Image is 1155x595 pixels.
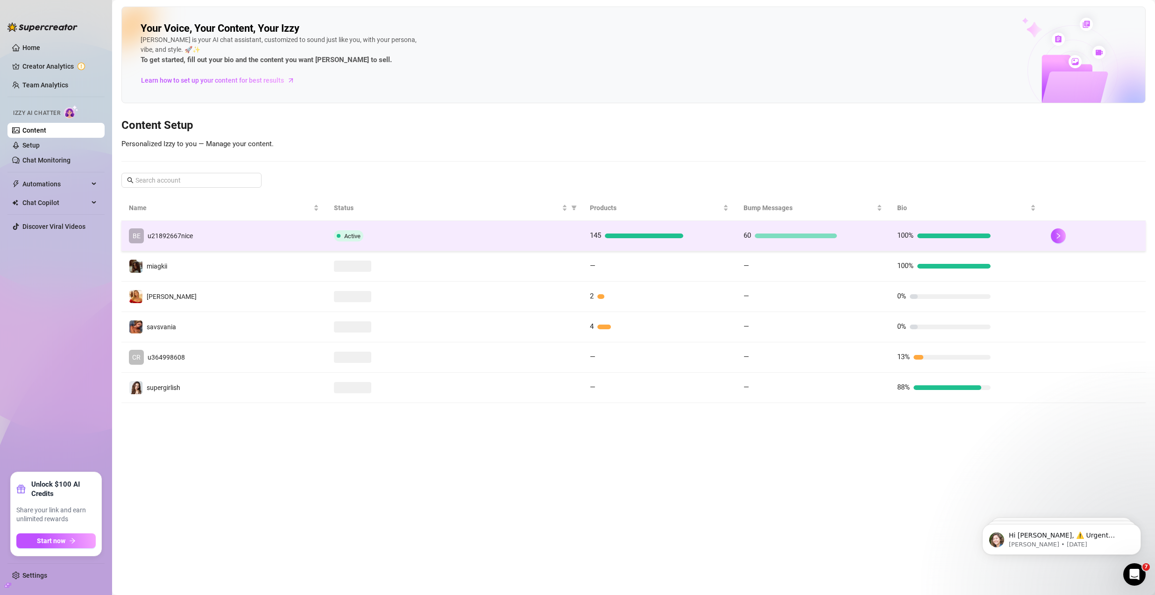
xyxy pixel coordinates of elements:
span: gift [16,484,26,494]
div: [PERSON_NAME] is your AI chat assistant, customized to sound just like you, with your persona, vi... [141,35,421,66]
span: 0% [897,292,906,300]
span: Name [129,203,312,213]
span: search [127,177,134,184]
button: Start nowarrow-right [16,533,96,548]
img: mikayla_demaiter [129,290,142,303]
button: right [1051,228,1066,243]
span: u364998608 [148,354,185,361]
span: 100% [897,262,914,270]
span: 100% [897,231,914,240]
span: Status [334,203,560,213]
span: Chat Copilot [22,195,89,210]
span: 2 [590,292,594,300]
a: Chat Monitoring [22,156,71,164]
a: Home [22,44,40,51]
span: — [744,322,749,331]
img: savsvania [129,320,142,333]
a: Team Analytics [22,81,68,89]
span: — [744,383,749,391]
span: Active [344,233,361,240]
span: — [590,262,595,270]
th: Bio [890,195,1043,221]
span: — [590,383,595,391]
h2: Your Voice, Your Content, Your Izzy [141,22,299,35]
span: 13% [897,353,910,361]
span: — [590,353,595,361]
span: [PERSON_NAME] [147,293,197,300]
img: Chat Copilot [12,199,18,206]
span: Start now [37,537,65,545]
span: savsvania [147,323,176,331]
span: Personalized Izzy to you — Manage your content. [121,140,274,148]
span: 88% [897,383,910,391]
th: Name [121,195,326,221]
a: Creator Analytics exclamation-circle [22,59,97,74]
a: Settings [22,572,47,579]
iframe: Intercom notifications message [968,504,1155,570]
span: Automations [22,177,89,191]
strong: Unlock $100 AI Credits [31,480,96,498]
strong: To get started, fill out your bio and the content you want [PERSON_NAME] to sell. [141,56,392,64]
th: Bump Messages [736,195,890,221]
span: CR [132,352,141,362]
span: Bio [897,203,1028,213]
a: Learn how to set up your content for best results [141,73,302,88]
span: filter [571,205,577,211]
img: miagkii [129,260,142,273]
span: BE [133,231,141,241]
span: build [5,582,11,588]
span: — [744,292,749,300]
span: supergirlish [147,384,180,391]
span: — [744,353,749,361]
span: 60 [744,231,751,240]
iframe: Intercom live chat [1123,563,1146,586]
span: arrow-right [69,538,76,544]
img: AI Chatter [64,105,78,119]
span: filter [569,201,579,215]
span: miagkii [147,262,167,270]
span: 4 [590,322,594,331]
span: thunderbolt [12,180,20,188]
img: ai-chatter-content-library-cLFOSyPT.png [1000,7,1145,103]
span: Products [590,203,721,213]
input: Search account [135,175,248,185]
span: Share your link and earn unlimited rewards [16,506,96,524]
span: u21892667nice [148,232,193,240]
th: Products [582,195,736,221]
a: Setup [22,142,40,149]
img: logo-BBDzfeDw.svg [7,22,78,32]
span: — [744,262,749,270]
span: 7 [1142,563,1150,571]
span: 0% [897,322,906,331]
span: Learn how to set up your content for best results [141,75,284,85]
span: Bump Messages [744,203,875,213]
span: Izzy AI Chatter [13,109,60,118]
span: arrow-right [286,76,296,85]
span: 145 [590,231,601,240]
a: Content [22,127,46,134]
img: supergirlish [129,381,142,394]
h3: Content Setup [121,118,1146,133]
span: right [1055,233,1062,239]
a: Discover Viral Videos [22,223,85,230]
th: Status [326,195,582,221]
